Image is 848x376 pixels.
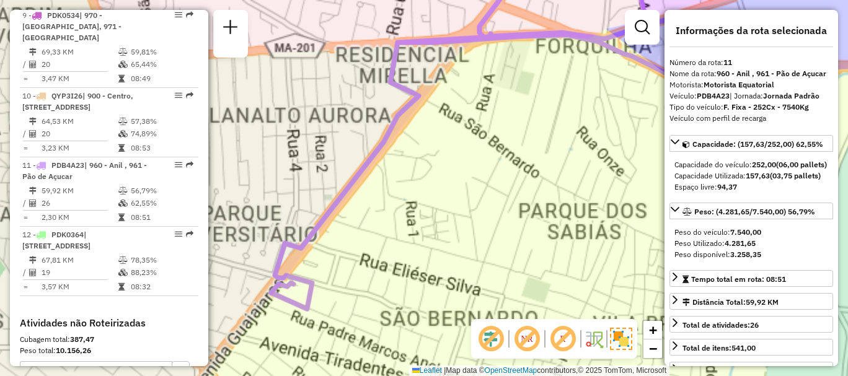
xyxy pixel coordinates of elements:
i: % de utilização do peso [118,187,128,195]
span: | 960 - Anil , 961 - Pão de Açucar [22,160,147,181]
a: Zoom out [643,339,662,358]
td: 65,44% [130,58,193,71]
td: 56,79% [130,185,193,197]
div: Veículo: [669,90,833,102]
td: = [22,142,29,154]
td: 3,57 KM [41,281,118,293]
td: 08:49 [130,72,193,85]
td: 08:32 [130,281,193,293]
strong: (03,75 pallets) [770,171,821,180]
td: 59,92 KM [41,185,118,197]
strong: 10.156,26 [56,346,91,355]
span: Total de atividades: [682,320,759,330]
span: QYP3I26 [51,91,82,100]
i: % de utilização do peso [118,118,128,125]
i: Distância Total [29,48,37,56]
td: 74,89% [130,128,193,140]
span: 12 - [22,230,91,250]
div: Total de itens: [682,343,756,354]
strong: 541,00 [731,343,756,352]
td: 62,55% [130,197,193,209]
em: Rota exportada [186,161,193,168]
td: = [22,211,29,224]
td: 59,81% [130,46,193,58]
span: 59,92 KM [746,297,779,307]
span: Tempo total em rota: 08:51 [691,274,786,284]
span: PDK0534 [47,11,79,20]
td: / [22,128,29,140]
span: PDK0364 [51,230,84,239]
td: 08:53 [130,142,193,154]
strong: 960 - Anil , 961 - Pão de Açucar [717,69,826,78]
i: Total de Atividades [29,269,37,276]
span: 11 - [22,160,147,181]
i: % de utilização do peso [118,48,128,56]
i: % de utilização da cubagem [118,199,128,207]
div: Peso: (4.281,65/7.540,00) 56,79% [669,222,833,265]
td: 88,23% [130,266,193,279]
i: % de utilização da cubagem [118,130,128,138]
div: Distância Total: [682,297,779,308]
a: Leaflet [412,366,442,375]
img: Exibir/Ocultar setores [610,328,632,350]
strong: Jornada Padrão [763,91,819,100]
strong: 387,47 [70,334,94,344]
div: Capacidade: (157,63/252,00) 62,55% [669,154,833,198]
i: Tempo total em rota [118,283,125,291]
span: 9 - [22,11,121,42]
i: Tempo total em rota [118,75,125,82]
div: Cubagem total: [20,334,198,345]
strong: (06,00 pallets) [776,160,827,169]
i: Distância Total [29,256,37,264]
strong: 157,63 [746,171,770,180]
span: Exibir rótulo [548,324,578,354]
div: Número da rota: [669,57,833,68]
i: Total de Atividades [29,61,37,68]
h4: Atividades não Roteirizadas [20,317,198,329]
i: Distância Total [29,187,37,195]
div: Peso total: [20,345,198,356]
td: 08:51 [130,211,193,224]
div: Capacidade Utilizada: [674,170,828,181]
span: 10 - [22,91,133,111]
span: | 970 - [GEOGRAPHIC_DATA], 971 - [GEOGRAPHIC_DATA] [22,11,121,42]
i: Tempo total em rota [118,214,125,221]
i: Tempo total em rota [118,144,125,152]
a: Total de atividades:26 [669,316,833,333]
td: 3,47 KM [41,72,118,85]
td: 78,35% [130,254,193,266]
a: Tempo total em rota: 08:51 [669,270,833,287]
strong: 4.281,65 [725,238,756,248]
strong: 94,37 [717,182,737,191]
span: | [444,366,446,375]
div: Motorista: [669,79,833,90]
span: − [649,341,657,356]
a: Distância Total:59,92 KM [669,293,833,310]
strong: 7.540,00 [730,227,761,237]
td: 69,33 KM [41,46,118,58]
span: + [649,322,657,338]
td: 20 [41,128,118,140]
em: Rota exportada [186,92,193,99]
a: Total de itens:541,00 [669,339,833,356]
td: = [22,72,29,85]
td: 57,38% [130,115,193,128]
div: Espaço livre: [674,181,828,193]
strong: 252,00 [752,160,776,169]
i: Total de Atividades [29,199,37,207]
i: Total de Atividades [29,130,37,138]
div: Veículo com perfil de recarga [669,113,833,124]
strong: 26 [750,320,759,330]
a: Capacidade: (157,63/252,00) 62,55% [669,135,833,152]
span: | Jornada: [730,91,819,100]
span: Peso do veículo: [674,227,761,237]
div: Peso disponível: [674,249,828,260]
div: Nome da rota: [669,68,833,79]
span: Exibir NR [512,324,542,354]
a: Zoom in [643,321,662,339]
strong: PDB4A23 [697,91,730,100]
i: Distância Total [29,118,37,125]
a: Nova sessão e pesquisa [218,15,243,43]
img: Fluxo de ruas [584,329,604,349]
em: Opções [175,92,182,99]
